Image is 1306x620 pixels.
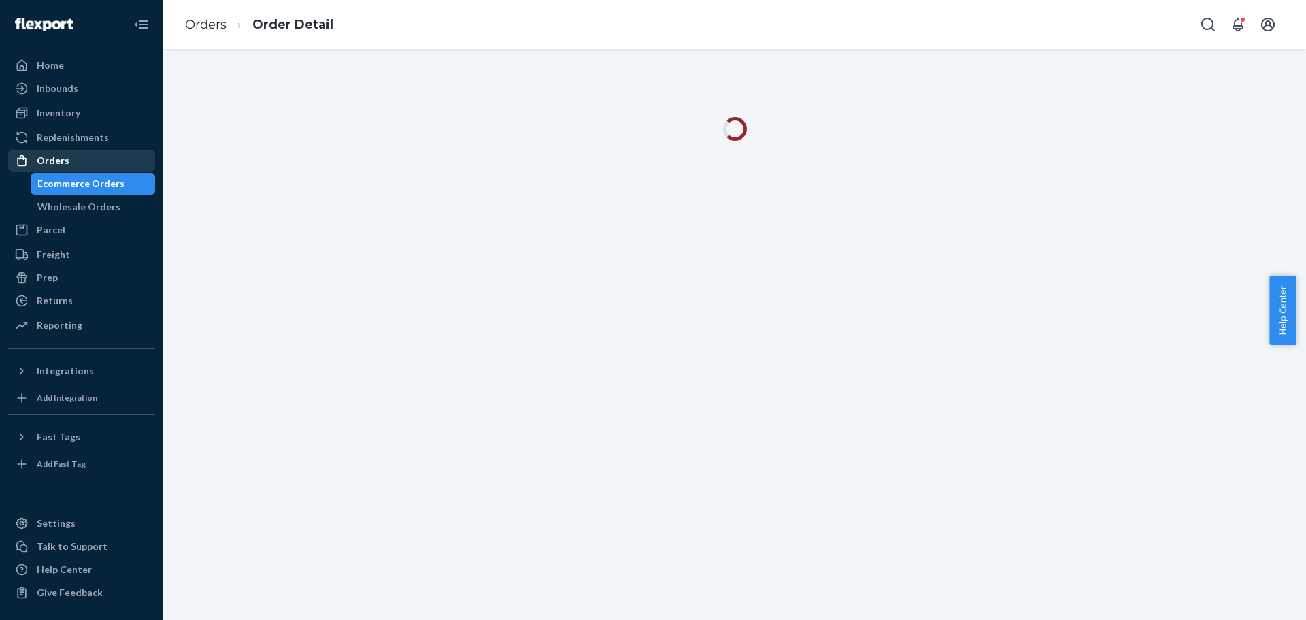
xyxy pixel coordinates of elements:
a: Returns [8,290,155,312]
a: Inventory [8,102,155,124]
button: Give Feedback [8,582,155,604]
div: Returns [37,294,73,308]
a: Wholesale Orders [31,196,156,218]
a: Add Fast Tag [8,453,155,475]
div: Ecommerce Orders [37,177,124,191]
div: Prep [37,271,58,284]
ol: breadcrumbs [174,5,344,45]
div: Wholesale Orders [37,200,120,214]
div: Add Integration [37,392,97,404]
div: Inbounds [37,82,78,95]
a: Order Detail [252,17,333,32]
div: Settings [37,517,76,530]
div: Orders [37,154,69,167]
div: Parcel [37,223,65,237]
div: Talk to Support [37,540,107,553]
button: Open notifications [1224,11,1252,38]
div: Home [37,59,64,72]
div: Help Center [37,563,92,576]
a: Replenishments [8,127,155,148]
a: Orders [185,17,227,32]
a: Help Center [8,559,155,581]
button: Close Navigation [128,11,155,38]
div: Freight [37,248,70,261]
button: Integrations [8,360,155,382]
a: Home [8,54,155,76]
a: Parcel [8,219,155,241]
div: Replenishments [37,131,109,144]
div: Inventory [37,106,80,120]
a: Reporting [8,314,155,336]
a: Orders [8,150,155,172]
a: Add Integration [8,387,155,409]
a: Inbounds [8,78,155,99]
div: Add Fast Tag [37,458,86,470]
button: Help Center [1269,276,1296,345]
div: Reporting [37,319,82,332]
button: Open Search Box [1194,11,1222,38]
a: Settings [8,512,155,534]
a: Talk to Support [8,536,155,557]
a: Prep [8,267,155,289]
a: Freight [8,244,155,265]
a: Ecommerce Orders [31,173,156,195]
img: Flexport logo [15,18,73,31]
button: Open account menu [1254,11,1282,38]
button: Fast Tags [8,426,155,448]
div: Give Feedback [37,586,103,600]
div: Integrations [37,364,94,378]
div: Fast Tags [37,430,80,444]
